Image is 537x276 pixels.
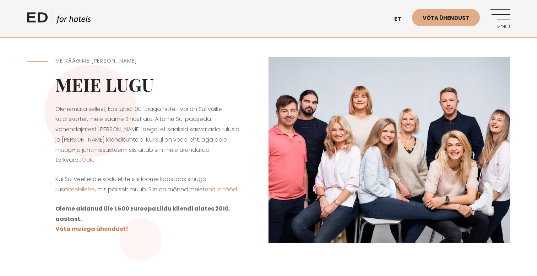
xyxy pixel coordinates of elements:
strong: Oleme aidanud üle 1,500 Euroopa Liidu kliendi alates 2010. aastast. [55,205,230,223]
p: Kui Sul veel ei ole kodulehte siis loome koostöös sinuga ilusa , mis päriselt müüb. Siin on mõned... [55,174,240,195]
span: Menüü [490,25,510,29]
h2: Meie lugu [55,74,240,95]
a: et [391,11,412,28]
a: Võta ühendust [412,9,480,26]
a: Menüü [490,9,510,28]
h5: ME RÄÄGIME [PERSON_NAME] [55,57,240,65]
p: Olenemata sellest, kas juhid 100 toaga hotelli või on Sul väike külaliskorter, meie saame Sinust ... [55,104,240,166]
a: BOUK [78,156,93,164]
a: tehtud tööd [203,185,237,193]
a: Võta meiega ühendust! [55,225,128,233]
a: ED HOTELS [27,11,91,28]
a: veebilehe [68,185,95,193]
